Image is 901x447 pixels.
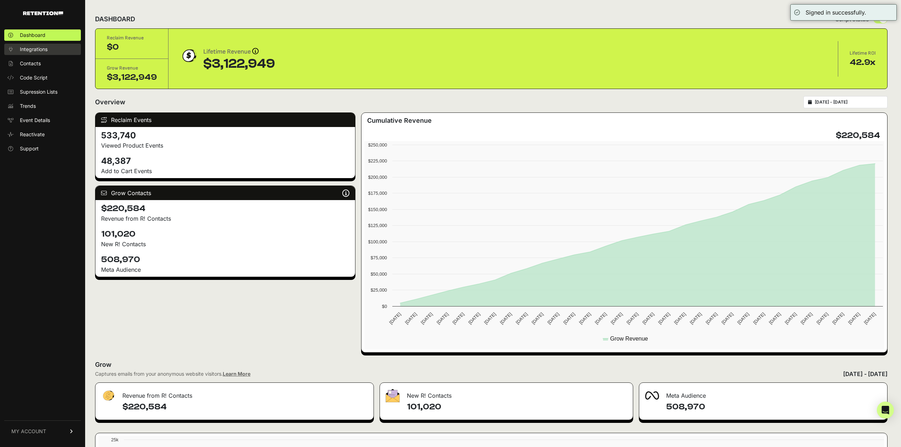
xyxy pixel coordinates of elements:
[107,34,157,42] div: Reclaim Revenue
[23,11,63,15] img: Retention.com
[4,72,81,83] a: Code Script
[368,223,387,228] text: $125,000
[806,8,866,17] div: Signed in successfully.
[689,311,703,325] text: [DATE]
[203,47,275,57] div: Lifetime Revenue
[368,142,387,148] text: $250,000
[20,117,50,124] span: Event Details
[752,311,766,325] text: [DATE]
[20,60,41,67] span: Contacts
[4,420,81,442] a: MY ACCOUNT
[95,370,250,377] div: Captures emails from your anonymous website visitors.
[704,311,718,325] text: [DATE]
[720,311,734,325] text: [DATE]
[101,155,349,167] h4: 48,387
[657,311,671,325] text: [DATE]
[816,311,829,325] text: [DATE]
[546,311,560,325] text: [DATE]
[594,311,608,325] text: [DATE]
[101,228,349,240] h4: 101,020
[180,47,198,65] img: dollar-coin-05c43ed7efb7bc0c12610022525b4bbbb207c7efeef5aecc26f025e68dcafac9.png
[101,214,349,223] p: Revenue from R! Contacts
[420,311,433,325] text: [DATE]
[850,57,876,68] div: 42.9x
[101,167,349,175] p: Add to Cart Events
[639,383,887,404] div: Meta Audience
[371,271,387,277] text: $50,000
[610,311,624,325] text: [DATE]
[101,240,349,248] p: New R! Contacts
[223,371,250,377] a: Learn More
[95,360,888,370] h2: Grow
[371,287,387,293] text: $25,000
[515,311,529,325] text: [DATE]
[452,311,465,325] text: [DATE]
[831,311,845,325] text: [DATE]
[404,311,418,325] text: [DATE]
[666,401,881,413] h4: 508,970
[203,57,275,71] div: $3,122,949
[20,131,45,138] span: Reactivate
[368,207,387,212] text: $150,000
[4,129,81,140] a: Reactivate
[863,311,877,325] text: [DATE]
[95,383,374,404] div: Revenue from R! Contacts
[673,311,687,325] text: [DATE]
[107,72,157,83] div: $3,122,949
[101,254,349,265] h4: 508,970
[531,311,545,325] text: [DATE]
[847,311,861,325] text: [DATE]
[736,311,750,325] text: [DATE]
[122,401,368,413] h4: $220,584
[388,311,402,325] text: [DATE]
[562,311,576,325] text: [DATE]
[784,311,797,325] text: [DATE]
[101,265,349,274] div: Meta Audience
[4,44,81,55] a: Integrations
[95,14,135,24] h2: DASHBOARD
[499,311,513,325] text: [DATE]
[483,311,497,325] text: [DATE]
[382,304,387,309] text: $0
[610,336,648,342] text: Grow Revenue
[95,97,125,107] h2: Overview
[467,311,481,325] text: [DATE]
[101,141,349,150] p: Viewed Product Events
[800,311,813,325] text: [DATE]
[4,86,81,98] a: Supression Lists
[380,383,633,404] div: New R! Contacts
[407,401,627,413] h4: 101,020
[641,311,655,325] text: [DATE]
[107,65,157,72] div: Grow Revenue
[20,145,39,152] span: Support
[367,116,432,126] h3: Cumulative Revenue
[645,391,659,400] img: fa-meta-2f981b61bb99beabf952f7030308934f19ce035c18b003e963880cc3fabeebb7.png
[20,32,45,39] span: Dashboard
[436,311,449,325] text: [DATE]
[101,203,349,214] h4: $220,584
[20,88,57,95] span: Supression Lists
[20,46,48,53] span: Integrations
[11,428,46,435] span: MY ACCOUNT
[578,311,592,325] text: [DATE]
[850,50,876,57] div: Lifetime ROI
[843,370,888,378] div: [DATE] - [DATE]
[4,143,81,154] a: Support
[836,130,880,141] h4: $220,584
[20,74,48,81] span: Code Script
[625,311,639,325] text: [DATE]
[20,103,36,110] span: Trends
[95,186,355,200] div: Grow Contacts
[4,115,81,126] a: Event Details
[101,389,115,403] img: fa-dollar-13500eef13a19c4ab2b9ed9ad552e47b0d9fc28b02b83b90ba0e00f96d6372e9.png
[95,113,355,127] div: Reclaim Events
[368,158,387,164] text: $225,000
[371,255,387,260] text: $75,000
[368,191,387,196] text: $175,000
[107,42,157,53] div: $0
[4,58,81,69] a: Contacts
[768,311,782,325] text: [DATE]
[877,402,894,419] div: Open Intercom Messenger
[4,100,81,112] a: Trends
[368,175,387,180] text: $200,000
